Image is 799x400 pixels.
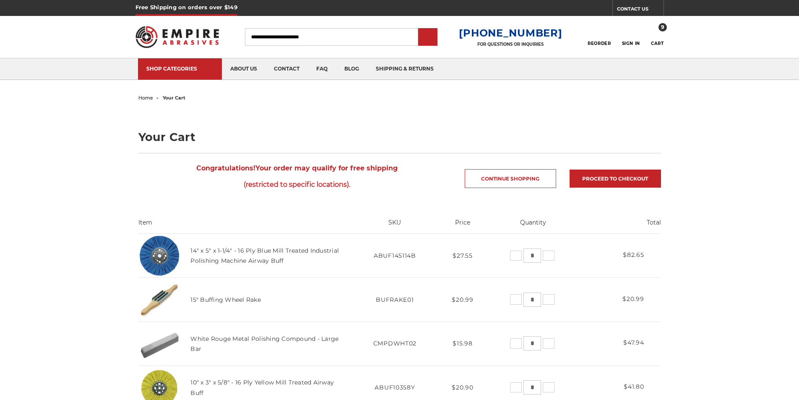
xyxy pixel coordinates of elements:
img: 14 inch blue mill treated polishing machine airway buffing wheel [138,235,180,277]
a: 15" Buffing Wheel Rake [190,296,261,303]
a: faq [308,58,336,80]
h1: Your Cart [138,131,661,143]
img: double handle buffing wheel cleaning rake [138,279,180,321]
th: SKU [349,218,440,233]
div: SHOP CATEGORIES [146,65,213,72]
span: your cart [163,95,185,101]
a: Proceed to checkout [570,170,661,188]
th: Item [138,218,350,233]
span: Reorder [588,41,611,46]
strong: $82.65 [623,251,644,259]
a: White Rouge Metal Polishing Compound - Large Bar [190,335,338,353]
a: contact [265,58,308,80]
a: 9 Cart [651,28,664,46]
p: FOR QUESTIONS OR INQUIRIES [459,42,562,47]
span: $20.99 [452,296,473,303]
span: 9 [658,23,667,31]
span: Your order may qualify for free shipping [138,160,456,193]
a: 14" x 5" x 1-1/4" - 16 Ply Blue Mill Treated Industrial Polishing Machine Airway Buff [190,247,339,264]
strong: $47.94 [623,339,644,346]
a: shipping & returns [367,58,442,80]
strong: Congratulations! [196,164,255,172]
img: Empire Abrasives [135,21,219,53]
span: (restricted to specific locations). [138,176,456,193]
span: $15.98 [453,340,472,347]
span: Cart [651,41,664,46]
a: CONTACT US [617,4,664,16]
a: [PHONE_NUMBER] [459,27,562,39]
th: Total [581,218,661,233]
span: ABUF10358Y [375,384,415,391]
input: 14" x 5" x 1-1/4" - 16 Ply Blue Mill Treated Industrial Polishing Machine Airway Buff Quantity: [523,248,541,263]
th: Quantity [485,218,581,233]
span: Sign In [622,41,640,46]
a: blog [336,58,367,80]
th: Price [440,218,485,233]
input: White Rouge Metal Polishing Compound - Large Bar Quantity: [523,336,541,350]
span: BUFRAKE01 [376,296,414,303]
a: 10" x 3" x 5/8" - 16 Ply Yellow Mill Treated Airway Buff [190,379,334,396]
strong: $41.80 [624,383,644,390]
input: Submit [419,29,436,46]
span: $20.90 [452,384,473,391]
a: Continue Shopping [465,169,556,188]
a: about us [222,58,265,80]
a: Reorder [588,28,611,46]
span: ABUF145114B [374,252,416,259]
input: 15" Buffing Wheel Rake Quantity: [523,293,541,307]
img: White Rouge Buffing Compound [138,323,180,365]
strong: $20.99 [622,295,644,303]
span: CMPDWHT02 [373,340,416,347]
span: $27.55 [453,252,472,259]
a: home [138,95,153,101]
input: 10" x 3" x 5/8" - 16 Ply Yellow Mill Treated Airway Buff Quantity: [523,380,541,395]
